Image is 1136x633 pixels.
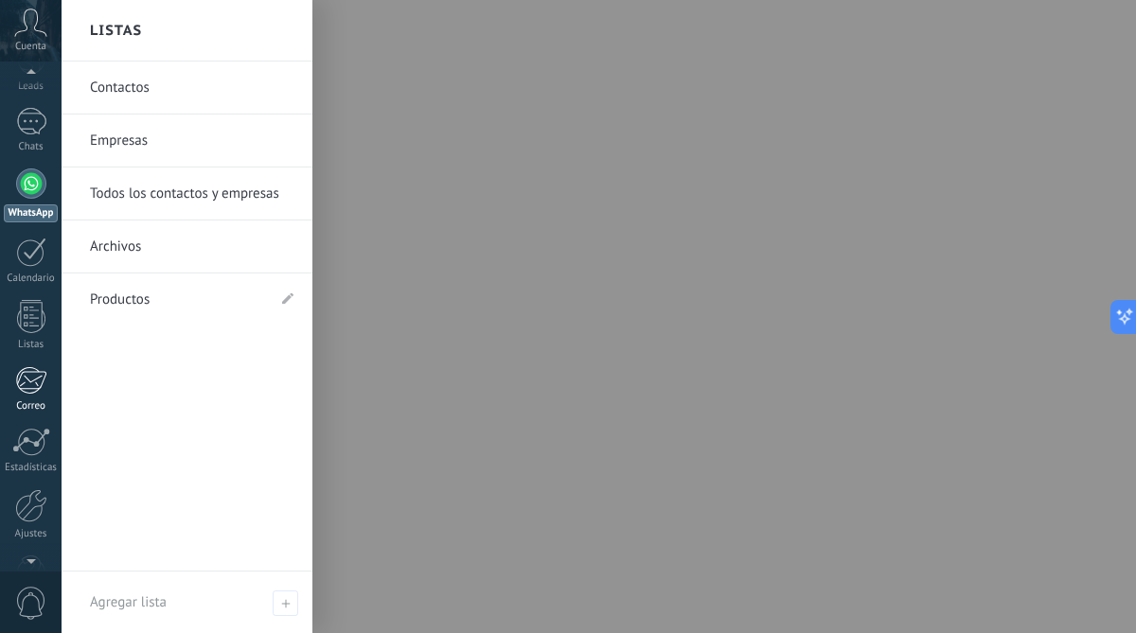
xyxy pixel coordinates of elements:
h2: Listas [90,1,142,61]
a: Contactos [90,62,293,114]
div: WhatsApp [4,204,58,222]
div: Estadísticas [4,462,59,474]
div: Listas [4,339,59,351]
span: Agregar lista [273,590,298,616]
span: Cuenta [15,41,46,53]
div: Correo [4,400,59,413]
span: Agregar lista [90,593,167,611]
div: Calendario [4,273,59,285]
a: Todos los contactos y empresas [90,167,293,220]
div: Ajustes [4,528,59,540]
a: Archivos [90,220,293,273]
div: Chats [4,141,59,153]
a: Productos [90,273,265,326]
a: Empresas [90,114,293,167]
